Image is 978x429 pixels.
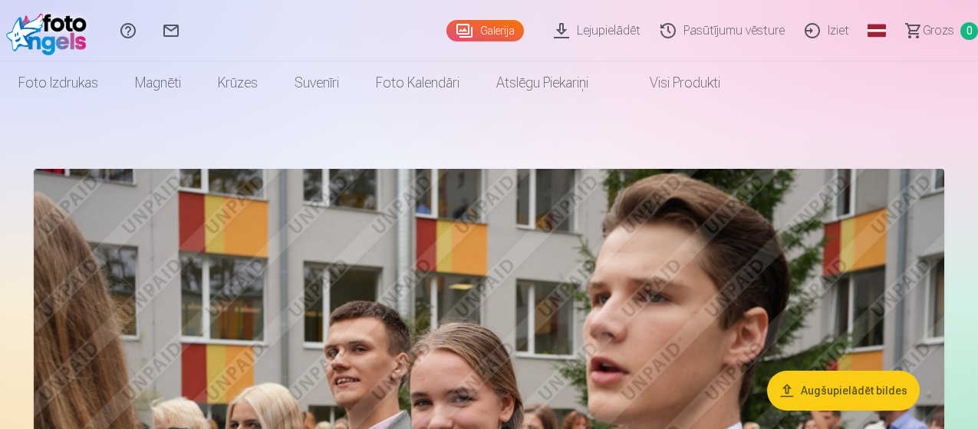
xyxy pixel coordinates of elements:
span: 0 [960,22,978,40]
a: Visi produkti [607,61,739,104]
a: Magnēti [117,61,199,104]
a: Suvenīri [276,61,357,104]
a: Galerija [446,20,524,41]
img: /fa3 [6,6,94,55]
span: Grozs [923,21,954,40]
a: Krūzes [199,61,276,104]
a: Foto kalendāri [357,61,478,104]
a: Atslēgu piekariņi [478,61,607,104]
button: Augšupielādēt bildes [767,371,920,411]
